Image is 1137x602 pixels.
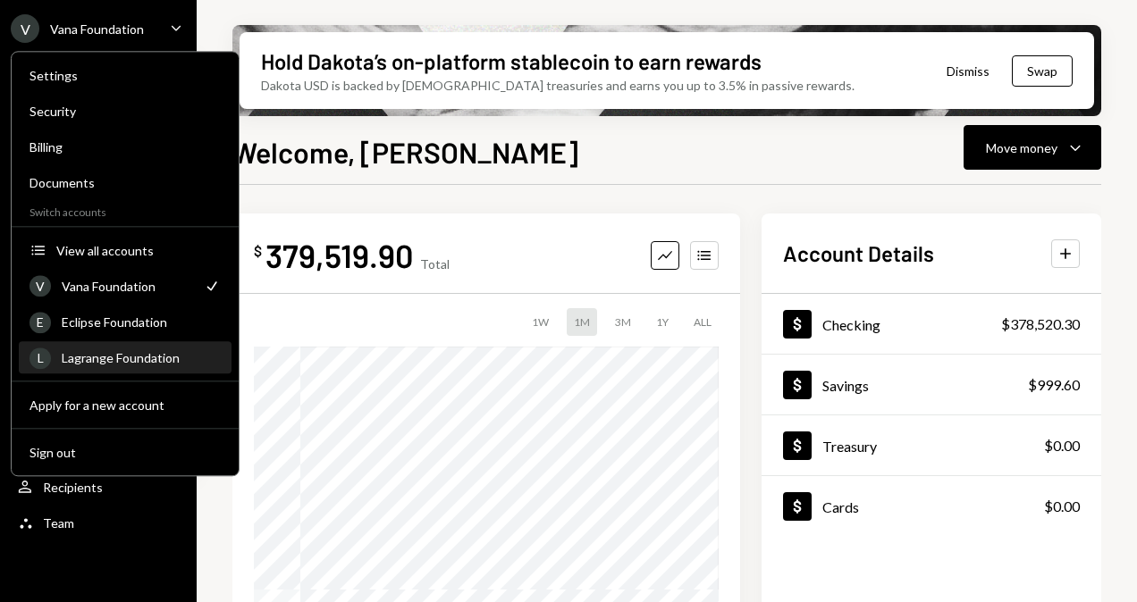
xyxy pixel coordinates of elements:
a: Savings$999.60 [762,355,1101,414]
div: ALL [686,308,719,336]
a: Treasury$0.00 [762,415,1101,475]
div: Eclipse Foundation [62,314,221,330]
div: $378,520.30 [1001,314,1080,335]
div: Savings [822,377,869,394]
div: Move money [986,138,1057,157]
div: $999.60 [1028,374,1080,396]
a: Recipients [11,471,186,503]
div: Team [43,515,74,531]
div: Switch accounts [12,202,239,219]
div: Documents [29,175,221,190]
a: Security [19,95,232,127]
a: Billing [19,130,232,163]
a: Checking$378,520.30 [762,294,1101,354]
div: Apply for a new account [29,397,221,413]
a: Documents [19,166,232,198]
button: Apply for a new account [19,389,232,422]
div: Sign out [29,445,221,460]
button: Dismiss [924,50,1012,92]
div: E [29,312,51,333]
div: 1W [525,308,556,336]
div: Settings [29,68,221,83]
a: Cards$0.00 [762,476,1101,536]
a: LLagrange Foundation [19,341,232,373]
div: $0.00 [1044,435,1080,456]
a: EEclipse Foundation [19,305,232,338]
div: Vana Foundation [62,279,192,294]
div: 379,519.90 [265,235,413,275]
div: Cards [822,498,859,515]
div: $ [254,242,262,260]
div: V [11,14,39,43]
div: Security [29,104,221,119]
div: Checking [822,316,880,333]
button: Move money [964,125,1101,170]
button: Sign out [19,437,232,469]
a: Settings [19,59,232,91]
a: Team [11,506,186,539]
div: 3M [608,308,638,336]
div: View all accounts [56,243,221,258]
h1: Welcome, [PERSON_NAME] [232,134,578,170]
div: Hold Dakota’s on-platform stablecoin to earn rewards [261,46,762,76]
div: L [29,347,51,369]
div: Lagrange Foundation [62,350,221,365]
div: V [29,275,51,297]
div: 1Y [649,308,676,336]
button: View all accounts [19,235,232,267]
div: Recipients [43,480,103,495]
h2: Account Details [783,238,934,268]
div: $0.00 [1044,496,1080,517]
div: Billing [29,139,221,155]
div: Total [420,256,450,272]
div: Dakota USD is backed by [DEMOGRAPHIC_DATA] treasuries and earns you up to 3.5% in passive rewards. [261,76,855,95]
div: 1M [567,308,597,336]
div: Treasury [822,438,877,455]
button: Swap [1012,55,1073,87]
div: Vana Foundation [50,21,144,37]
